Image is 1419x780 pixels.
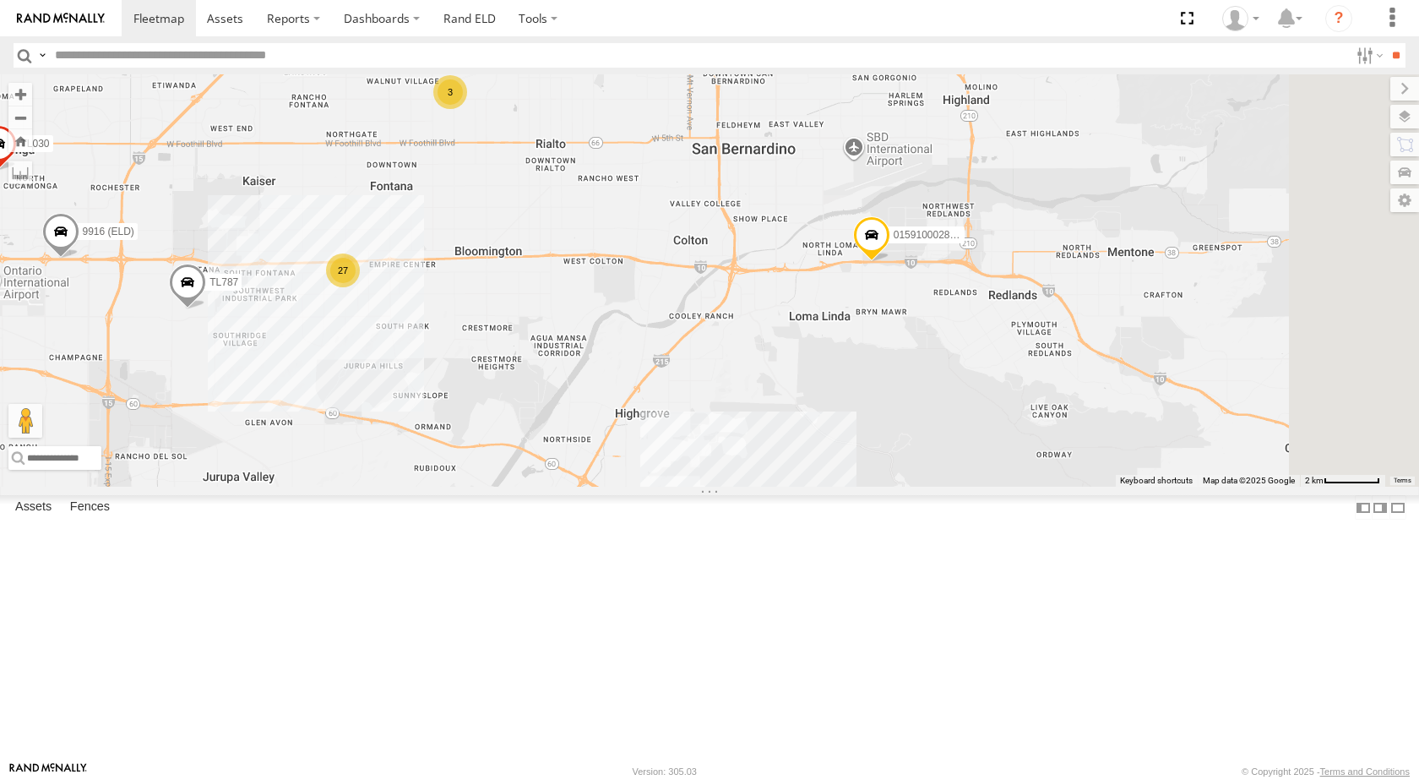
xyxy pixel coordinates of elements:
span: 015910002848003 [894,229,978,241]
div: 27 [326,254,360,287]
a: Visit our Website [9,763,87,780]
img: rand-logo.svg [17,13,105,25]
div: Monica Verdugo [1216,6,1265,31]
label: Dock Summary Table to the Left [1355,495,1372,520]
a: Terms and Conditions [1320,766,1410,777]
button: Drag Pegman onto the map to open Street View [8,404,42,438]
span: TL787 [209,276,238,288]
label: Map Settings [1390,188,1419,212]
label: Measure [8,161,32,184]
label: Hide Summary Table [1389,495,1406,520]
label: Search Query [35,43,49,68]
div: Version: 305.03 [633,766,697,777]
span: TL030 [20,138,49,150]
label: Fences [62,496,118,520]
button: Keyboard shortcuts [1120,475,1193,487]
label: Dock Summary Table to the Right [1372,495,1389,520]
div: 3 [433,75,467,109]
i: ? [1325,5,1352,32]
label: Assets [7,496,60,520]
button: Zoom out [8,106,32,129]
span: Map data ©2025 Google [1203,476,1295,485]
button: Zoom Home [8,129,32,152]
a: Terms [1394,477,1411,483]
button: Map Scale: 2 km per 63 pixels [1300,475,1385,487]
button: Zoom in [8,83,32,106]
span: 2 km [1305,476,1324,485]
span: 9916 (ELD) [83,226,134,237]
div: © Copyright 2025 - [1242,766,1410,777]
label: Search Filter Options [1350,43,1386,68]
